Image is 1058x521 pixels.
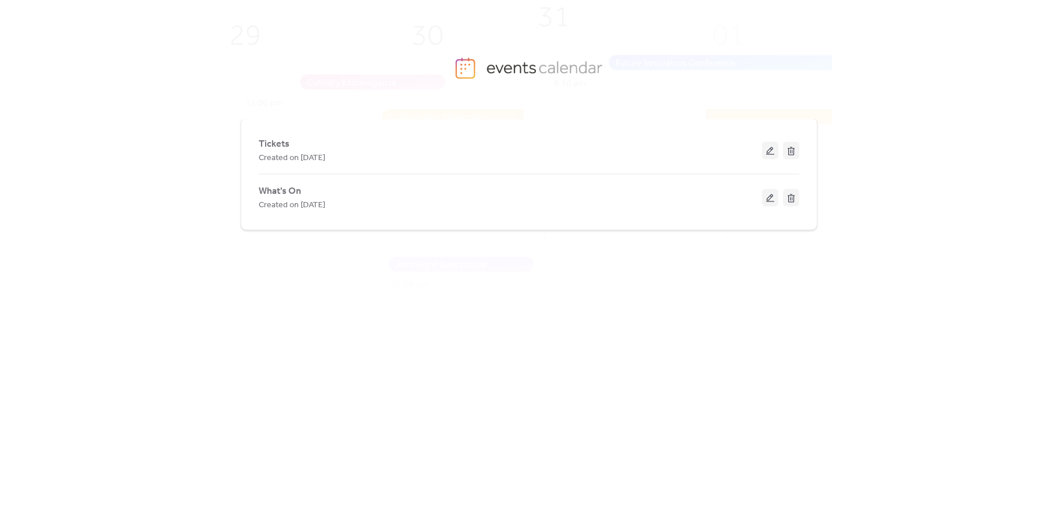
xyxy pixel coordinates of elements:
a: What's On [259,188,301,194]
span: Created on [DATE] [259,199,325,212]
span: Tickets [259,137,290,151]
span: What's On [259,185,301,199]
a: Tickets [259,141,290,147]
span: Created on [DATE] [259,151,325,165]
